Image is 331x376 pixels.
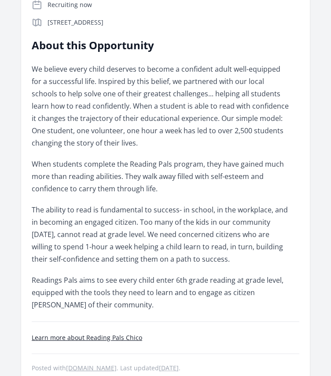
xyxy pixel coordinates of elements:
p: Recruiting now [48,0,299,9]
p: [STREET_ADDRESS] [48,18,299,27]
p: Posted with . Last updated . [32,365,299,372]
span: Readings Pals aims to see every child enter 6th grade reading at grade level, equipped with the t... [32,275,283,310]
a: Learn more about Reading Pals Chico [32,333,142,342]
span: We believe every child deserves to become a confident adult well-equipped for a successful life. ... [32,64,289,148]
h2: About this Opportunity [32,38,289,52]
a: [DOMAIN_NAME] [66,364,117,372]
p: When students complete the Reading Pals program, they have gained much more than reading abilitie... [32,158,289,195]
abbr: Tue, Sep 9, 2025 3:49 PM [159,364,179,372]
p: The ability to read is fundamental to success- in school, in the workplace, and in becoming an en... [32,204,289,265]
